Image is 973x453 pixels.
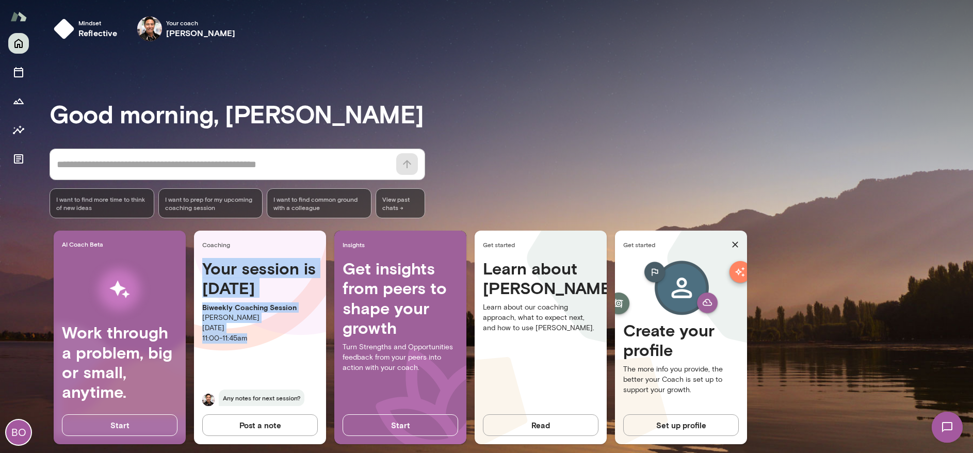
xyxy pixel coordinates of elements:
[202,258,318,298] h4: Your session is [DATE]
[62,414,177,436] button: Start
[54,19,74,39] img: mindset
[130,12,243,45] div: Albert VillardeYour coach[PERSON_NAME]
[623,240,727,249] span: Get started
[8,91,29,111] button: Growth Plan
[56,195,148,212] span: I want to find more time to think of new ideas
[50,12,126,45] button: Mindsetreflective
[343,414,458,436] button: Start
[62,240,182,248] span: AI Coach Beta
[483,302,598,333] p: Learn about our coaching approach, what to expect next, and how to use [PERSON_NAME].
[8,149,29,169] button: Documents
[8,62,29,83] button: Sessions
[8,33,29,54] button: Home
[202,323,318,333] p: [DATE]
[62,322,177,402] h4: Work through a problem, big or small, anytime.
[6,420,31,445] div: BO
[166,27,236,39] h6: [PERSON_NAME]
[158,188,263,218] div: I want to prep for my upcoming coaching session
[202,333,318,344] p: 11:00 - 11:45am
[202,302,318,313] p: Biweekly Coaching Session
[623,364,739,395] p: The more info you provide, the better your Coach is set up to support your growth.
[343,240,462,249] span: Insights
[166,19,236,27] span: Your coach
[78,27,118,39] h6: reflective
[623,320,739,360] h4: Create your profile
[78,19,118,27] span: Mindset
[343,258,458,338] h4: Get insights from peers to shape your growth
[202,313,318,323] p: [PERSON_NAME]
[483,258,598,298] h4: Learn about [PERSON_NAME]
[50,188,154,218] div: I want to find more time to think of new ideas
[627,258,735,320] img: Create profile
[165,195,256,212] span: I want to prep for my upcoming coaching session
[483,240,603,249] span: Get started
[483,414,598,436] button: Read
[376,188,425,218] span: View past chats ->
[10,7,27,26] img: Mento
[74,257,166,322] img: AI Workflows
[273,195,365,212] span: I want to find common ground with a colleague
[267,188,371,218] div: I want to find common ground with a colleague
[50,99,973,128] h3: Good morning, [PERSON_NAME]
[219,390,304,406] span: Any notes for next session?
[623,414,739,436] button: Set up profile
[202,414,318,436] button: Post a note
[137,17,162,41] img: Albert Villarde
[8,120,29,140] button: Insights
[202,240,322,249] span: Coaching
[343,342,458,373] p: Turn Strengths and Opportunities feedback from your peers into action with your coach.
[202,394,215,406] img: Albert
